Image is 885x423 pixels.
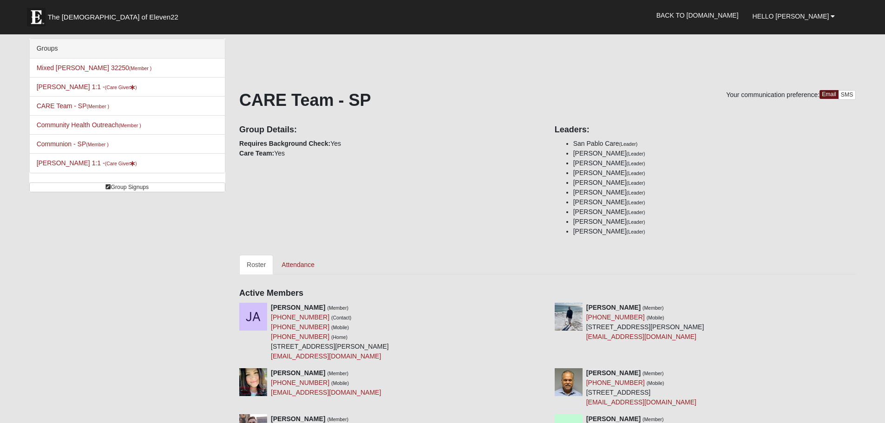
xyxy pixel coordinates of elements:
small: (Leader) [627,151,645,156]
a: SMS [838,90,856,100]
div: [STREET_ADDRESS] [586,368,696,407]
strong: [PERSON_NAME] [586,369,641,377]
a: [EMAIL_ADDRESS][DOMAIN_NAME] [271,352,381,360]
img: Eleven22 logo [27,8,46,26]
small: (Leader) [627,161,645,166]
small: (Mobile) [647,380,664,386]
a: [PHONE_NUMBER] [271,333,329,340]
small: (Mobile) [647,315,664,320]
h4: Leaders: [555,125,856,135]
small: (Leader) [627,170,645,176]
strong: [PERSON_NAME] [586,304,641,311]
small: (Member) [327,371,348,376]
a: [EMAIL_ADDRESS][DOMAIN_NAME] [586,333,696,340]
li: [PERSON_NAME] [573,227,856,236]
div: Yes Yes [232,118,548,158]
a: [PHONE_NUMBER] [586,379,645,386]
a: Back to [DOMAIN_NAME] [649,4,746,27]
li: [PERSON_NAME] [573,158,856,168]
a: The [DEMOGRAPHIC_DATA] of Eleven22 [22,3,208,26]
a: [PERSON_NAME] 1:1 -(Care Giver) [37,83,137,91]
small: (Care Giver ) [105,85,137,90]
a: Communion - SP(Member ) [37,140,109,148]
h4: Group Details: [239,125,541,135]
li: San Pablo Care [573,139,856,149]
small: (Member ) [118,123,141,128]
span: The [DEMOGRAPHIC_DATA] of Eleven22 [48,13,178,22]
small: (Leader) [627,200,645,205]
small: (Leader) [619,141,638,147]
small: (Member) [642,305,664,311]
a: Attendance [274,255,322,274]
li: [PERSON_NAME] [573,149,856,158]
a: Mixed [PERSON_NAME] 32250(Member ) [37,64,152,72]
small: (Member ) [87,104,109,109]
li: [PERSON_NAME] [573,168,856,178]
div: [STREET_ADDRESS][PERSON_NAME] [271,303,389,361]
li: [PERSON_NAME] [573,197,856,207]
span: Your communication preference: [726,91,819,98]
small: (Leader) [627,190,645,195]
strong: [PERSON_NAME] [271,369,325,377]
a: Community Health Outreach(Member ) [37,121,141,129]
small: (Leader) [627,180,645,186]
a: Hello [PERSON_NAME] [746,5,842,28]
li: [PERSON_NAME] [573,217,856,227]
h4: Active Members [239,288,856,299]
small: (Care Giver ) [105,161,137,166]
a: [EMAIL_ADDRESS][DOMAIN_NAME] [586,398,696,406]
li: [PERSON_NAME] [573,207,856,217]
h1: CARE Team - SP [239,90,856,110]
small: (Home) [331,334,347,340]
a: Email [819,90,839,99]
small: (Member) [327,305,348,311]
a: [PHONE_NUMBER] [271,323,329,331]
div: Groups [30,39,225,59]
a: Roster [239,255,273,274]
a: Group Signups [29,182,225,192]
a: [PHONE_NUMBER] [586,313,645,321]
a: [EMAIL_ADDRESS][DOMAIN_NAME] [271,389,381,396]
small: (Leader) [627,229,645,234]
a: [PHONE_NUMBER] [271,379,329,386]
strong: [PERSON_NAME] [271,304,325,311]
small: (Mobile) [331,380,349,386]
a: [PHONE_NUMBER] [271,313,329,321]
li: [PERSON_NAME] [573,178,856,188]
small: (Member) [642,371,664,376]
a: [PERSON_NAME] 1:1 -(Care Giver) [37,159,137,167]
small: (Leader) [627,219,645,225]
small: (Contact) [331,315,351,320]
small: (Mobile) [331,325,349,330]
strong: Care Team: [239,150,274,157]
strong: Requires Background Check: [239,140,330,147]
span: Hello [PERSON_NAME] [753,13,829,20]
small: (Member ) [86,142,108,147]
small: (Leader) [627,209,645,215]
small: (Member ) [129,65,151,71]
div: [STREET_ADDRESS][PERSON_NAME] [586,303,704,342]
li: [PERSON_NAME] [573,188,856,197]
a: CARE Team - SP(Member ) [37,102,109,110]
